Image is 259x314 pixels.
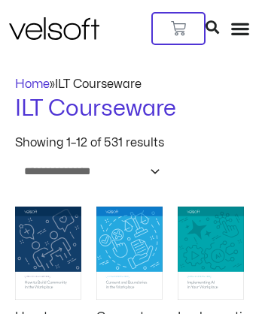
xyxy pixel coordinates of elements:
[15,207,81,300] img: How to Build Community in the Workplace
[15,78,142,90] span: »
[15,137,164,149] p: Showing 1–12 of 531 results
[230,19,250,38] div: Menu Toggle
[9,17,99,40] img: Velsoft Training Materials
[15,161,162,183] select: Shop order
[15,78,50,90] a: Home
[96,207,163,300] img: Consent and Boundaries in the Workplace
[15,93,244,125] h1: ILT Courseware
[178,207,244,300] img: Implementing AI in Your Workplace
[55,78,142,90] span: ILT Courseware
